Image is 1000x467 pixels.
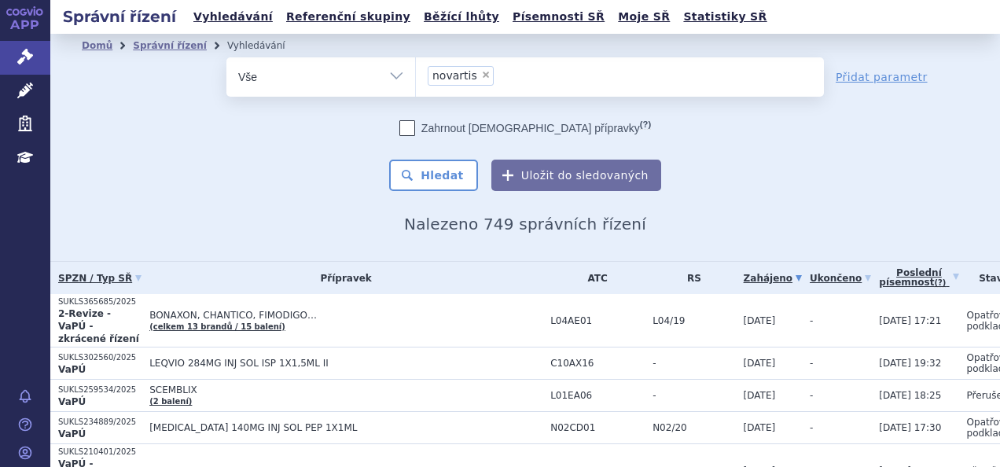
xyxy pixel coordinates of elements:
a: Poslednípísemnost(?) [879,262,958,294]
span: - [810,390,813,401]
span: L04/19 [653,315,735,326]
span: [DATE] 18:25 [879,390,941,401]
span: [DATE] [744,315,776,326]
button: Hledat [389,160,478,191]
span: C10AX16 [550,358,645,369]
strong: VaPÚ [58,396,86,407]
a: Moje SŘ [613,6,675,28]
p: SUKLS234889/2025 [58,417,142,428]
span: - [810,358,813,369]
span: [MEDICAL_DATA] 140MG INJ SOL PEP 1X1ML [149,422,542,433]
a: Referenční skupiny [281,6,415,28]
p: SUKLS302560/2025 [58,352,142,363]
span: [DATE] [744,422,776,433]
span: [DATE] [744,390,776,401]
strong: VaPÚ [58,364,86,375]
a: (celkem 13 brandů / 15 balení) [149,322,285,331]
a: Statistiky SŘ [678,6,771,28]
span: L04AE01 [550,315,645,326]
abbr: (?) [934,278,946,288]
span: [DATE] [744,358,776,369]
a: Správní řízení [133,40,207,51]
p: SUKLS210401/2025 [58,447,142,458]
span: L01EA06 [550,390,645,401]
th: ATC [542,262,645,294]
strong: VaPÚ [58,428,86,439]
h2: Správní řízení [50,6,189,28]
a: Písemnosti SŘ [508,6,609,28]
a: Ukončeno [810,267,871,289]
a: Vyhledávání [189,6,278,28]
span: LEQVIO 284MG INJ SOL ISP 1X1,5ML II [149,358,542,369]
strong: 2-Revize - VaPÚ - zkrácené řízení [58,308,139,344]
span: - [653,390,735,401]
a: SPZN / Typ SŘ [58,267,142,289]
button: Uložit do sledovaných [491,160,661,191]
label: Zahrnout [DEMOGRAPHIC_DATA] přípravky [399,120,651,136]
span: [DATE] 17:30 [879,422,941,433]
span: BONAXON, CHANTICO, FIMODIGO… [149,310,542,321]
th: RS [645,262,735,294]
span: [DATE] 19:32 [879,358,941,369]
a: Běžící lhůty [419,6,504,28]
span: × [481,70,491,79]
a: Přidat parametr [836,69,928,85]
a: Domů [82,40,112,51]
span: SCEMBLIX [149,384,542,395]
span: - [810,315,813,326]
th: Přípravek [142,262,542,294]
span: - [810,422,813,433]
li: Vyhledávání [227,34,306,57]
span: - [653,358,735,369]
a: Zahájeno [744,267,802,289]
span: N02CD01 [550,422,645,433]
span: [DATE] 17:21 [879,315,941,326]
span: N02/20 [653,422,735,433]
input: novartis [498,65,507,85]
span: novartis [432,70,477,81]
abbr: (?) [640,120,651,130]
p: SUKLS365685/2025 [58,296,142,307]
p: SUKLS259534/2025 [58,384,142,395]
a: (2 balení) [149,397,192,406]
span: Nalezeno 749 správních řízení [404,215,646,233]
